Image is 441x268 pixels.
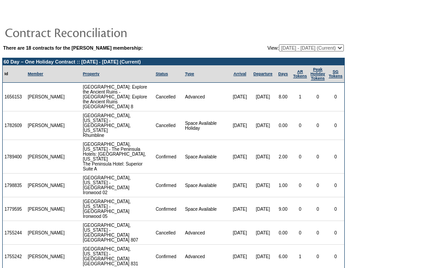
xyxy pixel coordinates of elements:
td: [GEOGRAPHIC_DATA]: Explore the Ancient Ruins - [GEOGRAPHIC_DATA]: Explore the Ancient Ruins [GEOG... [81,83,154,111]
td: [DATE] [228,140,251,174]
td: [DATE] [251,140,275,174]
td: 0 [291,111,309,140]
td: 0 [327,83,344,111]
td: [DATE] [251,197,275,221]
img: pgTtlContractReconciliation.gif [4,23,184,41]
td: 0.00 [275,111,291,140]
td: 0 [327,174,344,197]
td: [GEOGRAPHIC_DATA], [US_STATE] - [GEOGRAPHIC_DATA] [GEOGRAPHIC_DATA] 807 [81,221,154,245]
td: 60 Day – One Holiday Contract :: [DATE] - [DATE] (Current) [3,58,344,65]
td: 0 [291,174,309,197]
td: 1656153 [3,83,26,111]
td: 0 [291,197,309,221]
td: [GEOGRAPHIC_DATA], [US_STATE] - [GEOGRAPHIC_DATA] Ironwood 05 [81,197,154,221]
a: SGTokens [329,69,343,78]
td: 0 [309,197,327,221]
td: [DATE] [228,83,251,111]
td: 0 [291,221,309,245]
a: Days [278,72,288,76]
td: 1782609 [3,111,26,140]
td: [DATE] [228,197,251,221]
td: Space Available [183,197,228,221]
td: [GEOGRAPHIC_DATA], [US_STATE] - [GEOGRAPHIC_DATA], [US_STATE] Rhumbline [81,111,154,140]
td: Space Available [183,174,228,197]
td: 0 [327,140,344,174]
td: [DATE] [228,111,251,140]
td: [PERSON_NAME] [26,83,67,111]
td: Cancelled [154,111,184,140]
td: 0 [327,197,344,221]
td: Advanced [183,221,228,245]
td: [PERSON_NAME] [26,197,67,221]
td: [GEOGRAPHIC_DATA], [US_STATE] - [GEOGRAPHIC_DATA] Ironwood 02 [81,174,154,197]
a: Type [185,72,194,76]
td: [PERSON_NAME] [26,221,67,245]
td: 0 [309,174,327,197]
td: [DATE] [251,83,275,111]
td: 0 [309,111,327,140]
b: There are 18 contracts for the [PERSON_NAME] membership: [3,45,143,51]
td: Space Available Holiday [183,111,228,140]
a: Departure [253,72,273,76]
td: [PERSON_NAME] [26,174,67,197]
td: 8.00 [275,83,291,111]
td: 1.00 [275,174,291,197]
td: [GEOGRAPHIC_DATA], [US_STATE] - The Peninsula Hotels: [GEOGRAPHIC_DATA], [US_STATE] The Peninsula... [81,140,154,174]
a: Status [156,72,168,76]
td: 0 [327,221,344,245]
td: 0 [309,221,327,245]
td: Id [3,65,26,83]
a: Arrival [233,72,246,76]
td: [DATE] [228,174,251,197]
td: [DATE] [251,221,275,245]
td: 9.00 [275,197,291,221]
td: 0 [291,140,309,174]
td: Cancelled [154,83,184,111]
a: Member [28,72,43,76]
td: 2.00 [275,140,291,174]
td: 1755244 [3,221,26,245]
td: [PERSON_NAME] [26,140,67,174]
td: View: [223,44,344,51]
td: Confirmed [154,197,184,221]
td: 1779595 [3,197,26,221]
td: Confirmed [154,140,184,174]
td: 0 [327,111,344,140]
a: ARTokens [293,69,307,78]
td: 1 [291,83,309,111]
td: [DATE] [251,111,275,140]
a: Property [83,72,99,76]
td: [DATE] [251,174,275,197]
td: [DATE] [228,221,251,245]
td: 0 [309,140,327,174]
a: Peak HolidayTokens [311,67,325,81]
td: Space Available [183,140,228,174]
td: 1798835 [3,174,26,197]
td: 1789400 [3,140,26,174]
td: Cancelled [154,221,184,245]
td: Advanced [183,83,228,111]
td: Confirmed [154,174,184,197]
td: 0.00 [275,221,291,245]
td: [PERSON_NAME] [26,111,67,140]
td: 0 [309,83,327,111]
